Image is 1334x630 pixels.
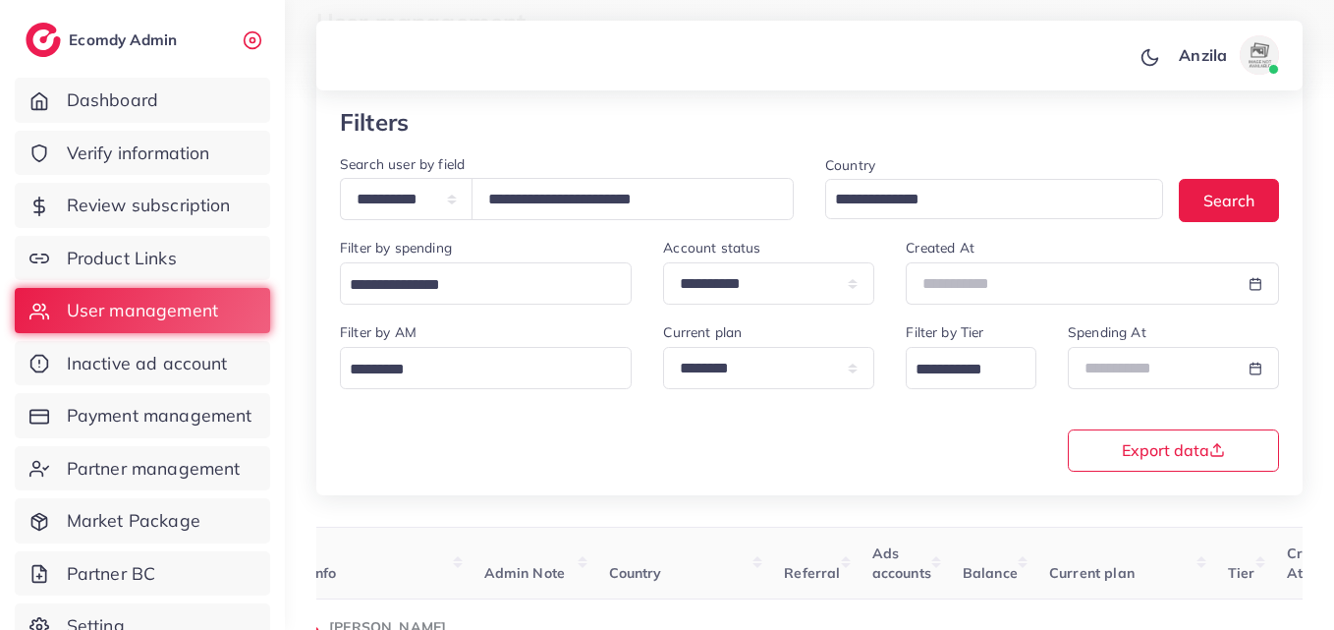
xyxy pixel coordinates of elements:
[784,564,840,582] span: Referral
[340,238,452,258] label: Filter by spending
[15,288,270,333] a: User management
[872,544,931,582] span: Ads accounts
[1068,322,1146,342] label: Spending At
[67,351,228,376] span: Inactive ad account
[906,347,1036,389] div: Search for option
[26,23,61,57] img: logo
[663,322,742,342] label: Current plan
[663,238,760,258] label: Account status
[15,78,270,123] a: Dashboard
[909,355,1011,385] input: Search for option
[67,561,156,587] span: Partner BC
[67,508,200,534] span: Market Package
[67,141,210,166] span: Verify information
[15,236,270,281] a: Product Links
[1228,564,1255,582] span: Tier
[1068,430,1279,472] button: Export data
[340,108,409,137] h3: Filters
[1122,442,1225,458] span: Export data
[340,322,417,342] label: Filter by AM
[15,341,270,386] a: Inactive ad account
[340,154,465,174] label: Search user by field
[67,87,158,113] span: Dashboard
[1179,43,1227,67] p: Anzila
[26,23,182,57] a: logoEcomdy Admin
[340,262,632,305] div: Search for option
[1179,179,1279,221] button: Search
[825,179,1163,219] div: Search for option
[15,498,270,544] a: Market Package
[67,246,177,271] span: Product Links
[15,131,270,176] a: Verify information
[69,30,182,49] h2: Ecomdy Admin
[67,456,241,482] span: Partner management
[340,347,632,389] div: Search for option
[343,270,606,301] input: Search for option
[906,238,974,258] label: Created At
[1049,564,1135,582] span: Current plan
[343,355,606,385] input: Search for option
[906,322,983,342] label: Filter by Tier
[15,446,270,491] a: Partner management
[1240,35,1279,75] img: avatar
[1287,544,1333,582] span: Create At
[825,155,875,175] label: Country
[1168,35,1287,75] a: Anzilaavatar
[15,183,270,228] a: Review subscription
[15,551,270,597] a: Partner BC
[67,193,231,218] span: Review subscription
[484,564,566,582] span: Admin Note
[963,564,1018,582] span: Balance
[828,185,1138,215] input: Search for option
[67,403,252,429] span: Payment management
[609,564,662,582] span: Country
[15,393,270,438] a: Payment management
[67,298,218,323] span: User management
